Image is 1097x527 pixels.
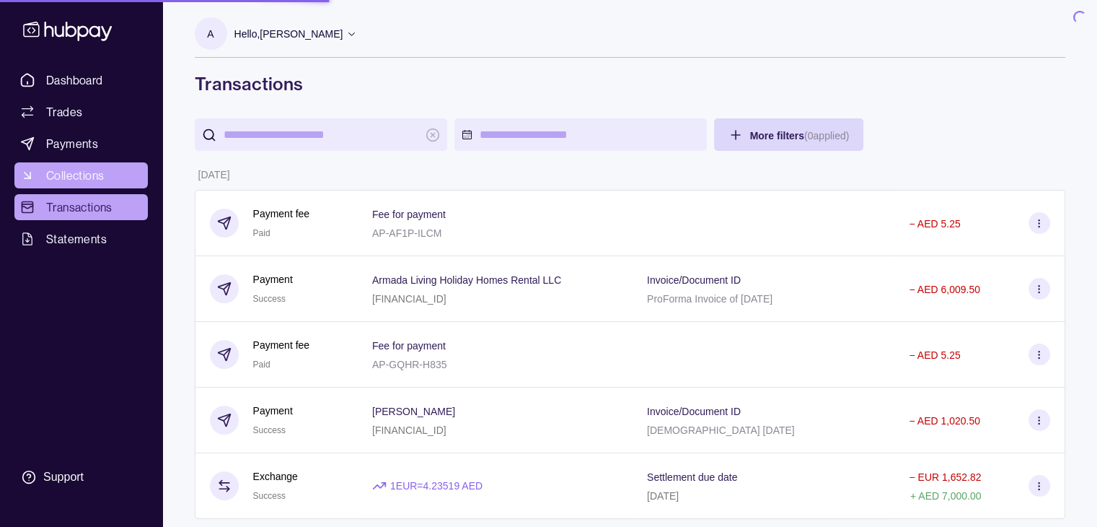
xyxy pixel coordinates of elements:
[253,337,310,353] p: Payment fee
[372,209,446,220] p: Fee for payment
[372,359,446,370] p: AP-GQHR-H835
[714,118,864,151] button: More filters(0applied)
[46,230,107,248] span: Statements
[46,199,113,216] span: Transactions
[253,491,286,501] span: Success
[647,406,741,417] p: Invoice/Document ID
[647,490,679,502] p: [DATE]
[253,294,286,304] span: Success
[224,118,418,151] input: search
[46,167,104,184] span: Collections
[909,415,979,427] p: − AED 1,020.50
[390,478,483,494] p: 1 EUR = 4.23519 AED
[372,274,561,286] p: Armada Living Holiday Homes Rental LLC
[372,424,446,436] p: [FINANCIAL_ID]
[910,490,981,502] p: + AED 7,000.00
[14,226,148,252] a: Statements
[207,26,213,42] p: A
[909,284,979,295] p: − AED 6,009.50
[647,471,737,483] p: Settlement due date
[909,471,981,483] p: − EUR 1,652.82
[647,293,772,305] p: ProForma Invoice of [DATE]
[253,206,310,222] p: Payment fee
[14,462,148,492] a: Support
[253,403,293,419] p: Payment
[804,130,849,141] p: ( 0 applied)
[14,67,148,93] a: Dashboard
[372,227,441,239] p: AP-AF1P-ILCM
[750,130,850,141] span: More filters
[647,424,795,436] p: [DEMOGRAPHIC_DATA] [DATE]
[43,469,84,485] div: Support
[372,293,446,305] p: [FINANCIAL_ID]
[909,349,960,361] p: − AED 5.25
[46,103,82,121] span: Trades
[372,406,455,417] p: [PERSON_NAME]
[372,340,446,352] p: Fee for payment
[253,228,270,238] span: Paid
[647,274,741,286] p: Invoice/Document ID
[195,72,1065,95] h1: Transactions
[14,162,148,188] a: Collections
[14,131,148,157] a: Payments
[46,135,98,152] span: Payments
[14,194,148,220] a: Transactions
[198,169,230,180] p: [DATE]
[234,26,343,42] p: Hello, [PERSON_NAME]
[253,469,298,484] p: Exchange
[46,71,103,89] span: Dashboard
[253,425,286,435] span: Success
[253,271,293,287] p: Payment
[14,99,148,125] a: Trades
[909,218,960,230] p: − AED 5.25
[253,360,270,370] span: Paid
